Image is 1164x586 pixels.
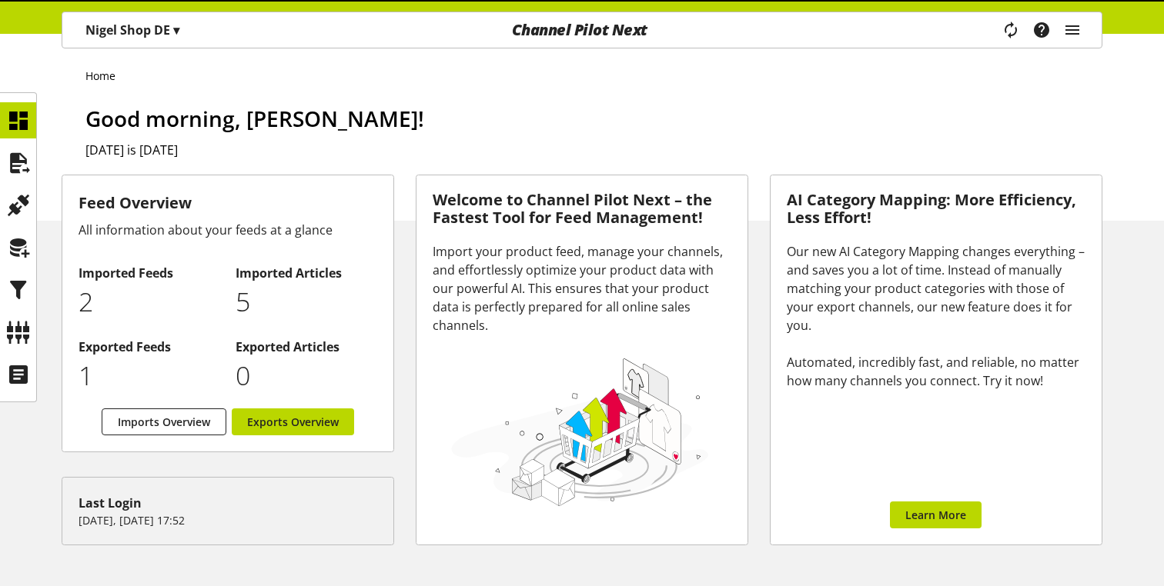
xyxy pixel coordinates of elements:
h2: Imported Articles [236,264,376,282]
a: Imports Overview [102,408,226,435]
div: Our new AI Category Mapping changes everything – and saves you a lot of time. Instead of manually... [787,242,1085,390]
p: [DATE], [DATE] 17:52 [79,512,377,528]
h2: Exported Feeds [79,338,219,356]
span: ▾ [173,22,179,38]
span: Learn More [905,507,966,523]
span: Exports Overview [247,414,339,430]
h3: Feed Overview [79,191,377,215]
a: Exports Overview [232,408,354,435]
h2: Imported Feeds [79,264,219,282]
img: 78e1b9dcff1e8392d83655fcfc870417.svg [448,354,712,509]
p: Nigel Shop DE [85,21,179,39]
h2: [DATE] is [DATE] [85,141,1102,159]
div: Import your product feed, manage your channels, and effortlessly optimize your product data with ... [433,242,731,335]
div: Last Login [79,494,377,512]
p: 0 [236,356,376,395]
p: 1 [79,356,219,395]
h2: Exported Articles [236,338,376,356]
span: Good morning, [PERSON_NAME]! [85,104,424,133]
p: 2 [79,282,219,321]
a: Learn More [890,501,982,528]
span: Imports Overview [118,414,210,430]
h3: Welcome to Channel Pilot Next – the Fastest Tool for Feed Management! [433,191,731,226]
p: 5 [236,282,376,321]
h3: AI Category Mapping: More Efficiency, Less Effort! [787,191,1085,226]
div: All information about your feeds at a glance [79,221,377,239]
nav: main navigation [62,12,1102,48]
